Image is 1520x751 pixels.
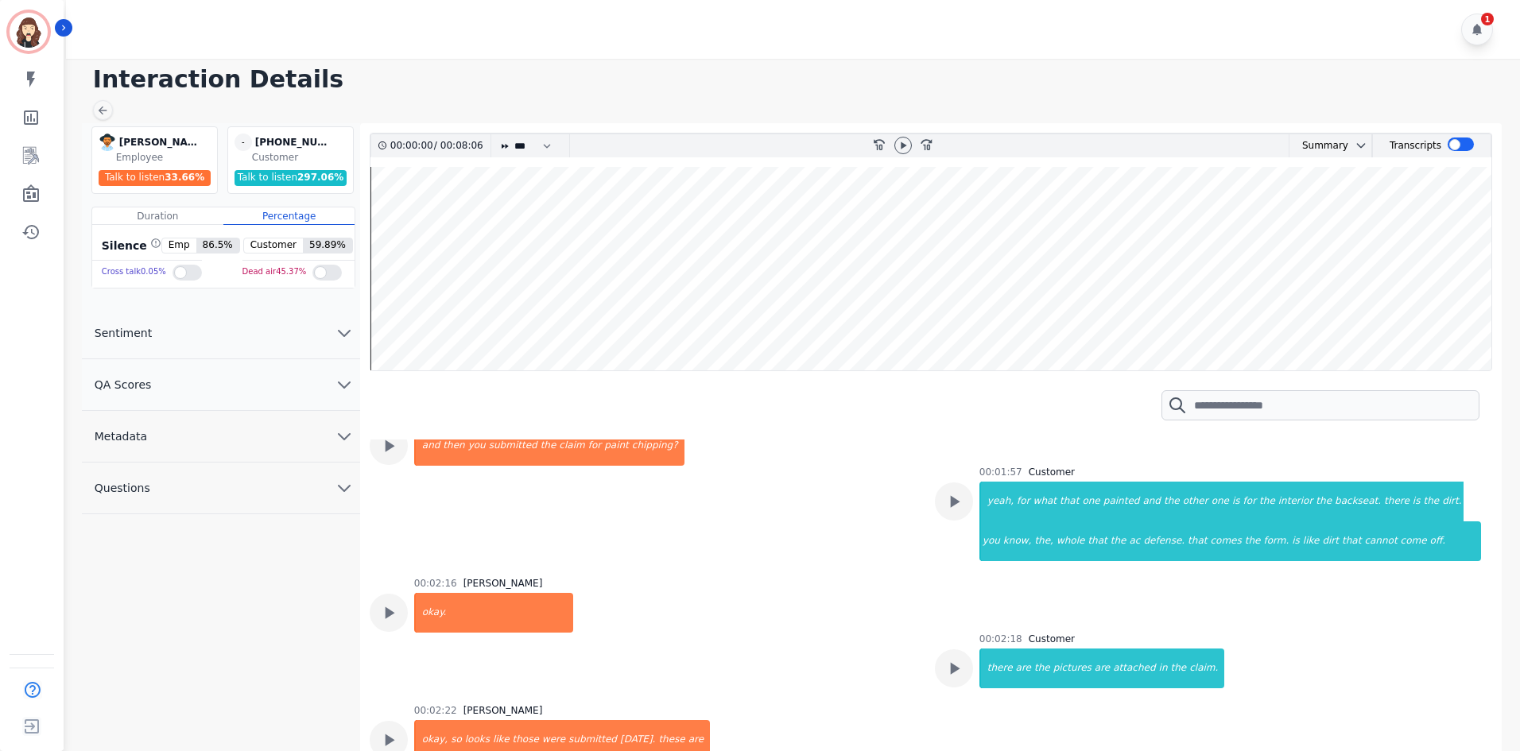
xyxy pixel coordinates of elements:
div: like [1301,521,1321,561]
span: 59.89 % [303,238,352,253]
svg: chevron down [335,427,354,446]
button: Sentiment chevron down [82,308,360,359]
div: one [1210,482,1231,521]
button: Metadata chevron down [82,411,360,463]
button: Questions chevron down [82,463,360,514]
span: Questions [82,480,163,496]
div: the [1162,482,1181,521]
div: the [1314,482,1333,521]
div: that [1186,521,1208,561]
div: interior [1277,482,1315,521]
div: 00:02:22 [414,704,457,717]
div: claim [557,426,586,466]
div: are [1093,648,1111,688]
div: is [1290,521,1301,561]
div: Percentage [223,207,355,225]
div: for [1242,482,1258,521]
div: know, [1002,521,1033,561]
div: whole [1055,521,1086,561]
div: 00:08:06 [437,134,481,157]
svg: chevron down [1355,139,1367,152]
div: 00:02:16 [414,577,457,590]
div: that [1340,521,1363,561]
div: claim. [1188,648,1224,688]
span: 86.5 % [196,238,239,253]
div: 00:00:00 [390,134,434,157]
div: the [1421,482,1441,521]
div: painted [1102,482,1142,521]
div: the [1109,521,1128,561]
svg: chevron down [335,375,354,394]
svg: chevron down [335,478,354,497]
div: yeah, [981,482,1015,521]
div: come [1399,521,1429,561]
div: Transcripts [1390,134,1441,157]
div: that [1058,482,1080,521]
div: [PERSON_NAME] [463,577,543,590]
div: in [1157,648,1169,688]
div: off. [1429,521,1481,561]
div: for [1015,482,1032,521]
button: chevron down [1348,139,1367,152]
div: Talk to listen [99,170,211,186]
div: Customer [1029,633,1075,645]
div: you [467,426,487,466]
div: 1 [1481,13,1494,25]
div: Dead air 45.37 % [242,261,307,284]
div: submitted [487,426,539,466]
span: Metadata [82,428,160,444]
span: 297.06 % [297,172,343,183]
div: what [1032,482,1058,521]
div: there [981,648,1014,688]
div: is [1411,482,1422,521]
div: the [1033,648,1052,688]
span: - [235,134,252,151]
div: [PERSON_NAME] [119,134,199,151]
div: there [1382,482,1411,521]
div: dirt. [1441,482,1463,521]
div: other [1181,482,1210,521]
div: Customer [252,151,350,164]
div: form. [1262,521,1290,561]
span: Customer [244,238,303,253]
div: attached [1111,648,1157,688]
div: [PERSON_NAME] [463,704,543,717]
div: 00:02:18 [979,633,1022,645]
span: Emp [162,238,196,253]
div: Summary [1289,134,1348,157]
div: backseat. [1333,482,1382,521]
div: are [1014,648,1033,688]
div: [PHONE_NUMBER] [255,134,335,151]
span: QA Scores [82,377,165,393]
div: pictures [1052,648,1093,688]
span: 33.66 % [165,172,204,183]
button: QA Scores chevron down [82,359,360,411]
div: cannot [1363,521,1398,561]
div: the [1243,521,1262,561]
div: okay. [416,593,573,633]
div: for [587,426,603,466]
div: you [981,521,1002,561]
div: / [390,134,487,157]
div: chipping? [630,426,684,466]
h1: Interaction Details [93,65,1504,94]
img: Bordered avatar [10,13,48,51]
div: Duration [92,207,223,225]
div: the, [1033,521,1055,561]
div: that [1086,521,1108,561]
div: and [416,426,442,466]
div: comes [1208,521,1243,561]
div: Silence [99,238,161,254]
div: and [1141,482,1162,521]
div: defense. [1142,521,1186,561]
div: then [441,426,466,466]
div: dirt [1320,521,1340,561]
div: Talk to listen [235,170,347,186]
div: the [1258,482,1277,521]
span: Sentiment [82,325,165,341]
div: ac [1127,521,1142,561]
div: one [1080,482,1101,521]
div: Customer [1029,466,1075,478]
div: Employee [116,151,214,164]
div: the [1169,648,1188,688]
